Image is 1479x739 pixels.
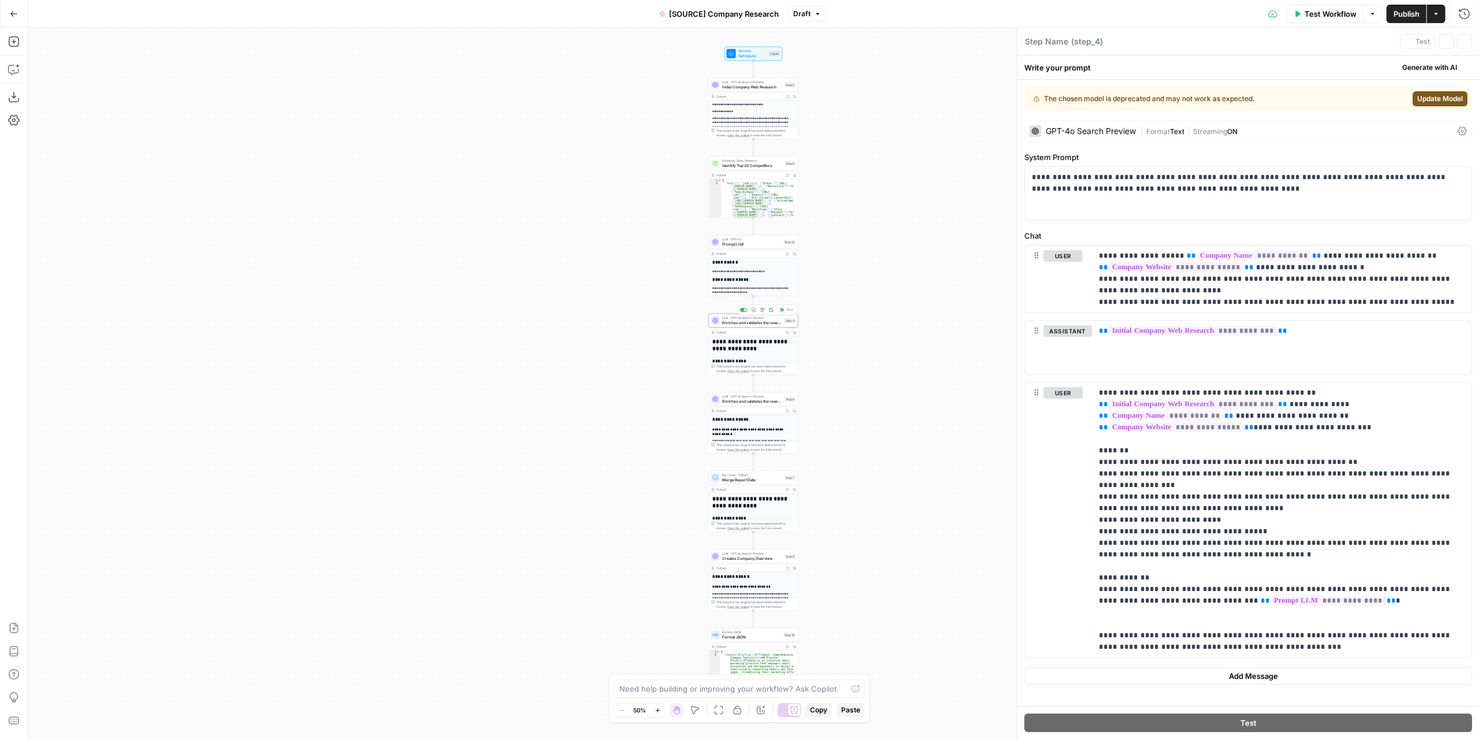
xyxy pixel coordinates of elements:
span: Test Workflow [1305,8,1357,20]
span: Toggle code folding, rows 1 through 3 [716,651,720,653]
div: Output [716,487,782,492]
div: Step 6 [785,396,796,402]
g: Edge from step_7 to step_8 [753,532,755,548]
button: user [1043,250,1083,262]
div: Output [716,251,782,256]
span: LLM · GPT-4o Search Preview [722,394,782,399]
div: Step 8 [785,554,796,559]
span: 50% [633,705,646,715]
div: LLM · GPT-4o Search PreviewEnriches and validates the research 1Step 4TestOutput**** **** **** **... [709,314,798,375]
span: Text [1170,127,1184,136]
g: Edge from step_8 to step_10 [753,610,755,627]
span: LLM · GPT-4o Search Preview [722,80,782,84]
div: Output [716,409,782,413]
span: Update Model [1417,94,1463,104]
button: assistant [1043,325,1092,337]
button: Paste [837,703,865,718]
div: This output is too large & has been abbreviated for review. to view the full content. [716,600,796,609]
label: System Prompt [1024,151,1472,163]
div: 1 [709,179,722,182]
div: Output [716,173,782,177]
button: Draft [788,6,826,21]
span: Prompt LLM [722,241,781,247]
span: Enriches and validates the research 2 [722,398,782,404]
span: Format JSON [722,634,781,640]
button: Add Message [1024,667,1472,685]
span: | [1140,125,1146,136]
span: LLM · GPT-4.1 [722,237,781,242]
button: Test Workflow [1287,5,1363,23]
button: Copy [805,703,832,718]
span: Copy the output [727,605,749,608]
div: WorkflowSet InputsInputs [709,47,798,61]
span: Publish [1393,8,1419,20]
button: Update Model [1413,91,1467,106]
g: Edge from step_2 to step_5 [753,139,755,155]
g: Edge from step_5 to step_13 [753,217,755,234]
span: [SOURCE] Company Research [669,8,779,20]
div: user [1025,246,1083,313]
span: Perplexity Deep Research [722,158,782,163]
button: Generate with AI [1387,60,1472,75]
span: Test [786,307,793,313]
button: Test [778,306,796,314]
span: Test [1415,36,1430,47]
span: Copy the output [727,448,749,451]
span: Format JSON [722,630,781,634]
div: This output is too large & has been abbreviated for review. to view the full content. [716,128,796,138]
span: Draft [793,9,811,19]
span: Copy the output [727,133,749,137]
span: LLM · GPT-4o Search Preview [722,551,782,556]
span: Merge Report Data [722,477,782,482]
span: Generate with AI [1402,62,1457,73]
div: Format JSONFormat JSONStep 10Output{ "Company Briefing":"# Flodesk: Comprehensive Company Analysi... [709,628,798,689]
div: LLM · GPT-4o Search PreviewEnriches and validates the research 2Step 6Output**** **** ********* *... [709,392,798,454]
div: user [1025,383,1083,658]
div: Step 2 [785,82,796,87]
div: Output [716,94,782,99]
span: Test [1240,717,1257,729]
span: Creates Company Overview [722,555,782,561]
div: The chosen model is deprecated and may not work as expected. [1034,94,1332,104]
div: Output [716,644,782,649]
button: Publish [1387,5,1426,23]
button: Test [1400,34,1435,49]
g: Edge from start to step_2 [753,60,755,77]
div: Step 7 [785,475,796,480]
span: Format [1146,127,1170,136]
div: Inputs [769,51,780,56]
span: Copy the output [727,369,749,373]
g: Edge from step_6 to step_7 [753,453,755,470]
div: assistant [1025,321,1083,374]
div: 1 [709,651,720,653]
button: Test [1024,714,1472,732]
span: Enriches and validates the research 1 [722,320,782,325]
div: This output is too large & has been abbreviated for review. to view the full content. [716,443,796,452]
span: Streaming [1193,127,1227,136]
span: Run Code · Python [722,473,782,477]
span: Add Message [1229,670,1278,682]
div: This output is too large & has been abbreviated for review. to view the full content. [716,364,796,373]
span: ON [1227,127,1238,136]
span: LLM · GPT-4o Search Preview [722,315,782,320]
span: Paste [841,705,860,715]
span: Copy the output [727,526,749,530]
div: Write your prompt [1017,55,1479,79]
div: 2 [709,182,722,251]
span: Toggle code folding, rows 1 through 26 [718,179,722,182]
div: This output is too large & has been abbreviated for review. to view the full content. [716,521,796,530]
span: Initial Company Web Research [722,84,782,90]
span: Workflow [738,49,767,53]
span: Set Inputs [738,53,767,58]
span: Copy [810,705,827,715]
button: [SOURCE] Company Research [652,5,786,23]
span: Identify Top 20 Competitors [722,162,782,168]
div: Output [716,330,782,335]
button: user [1043,387,1083,399]
div: Output [716,566,782,570]
div: Step 13 [783,239,796,244]
span: ( step_4 ) [1071,36,1103,47]
label: Chat [1024,230,1472,242]
div: Step 5 [785,161,796,166]
div: Step 4 [785,318,796,323]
